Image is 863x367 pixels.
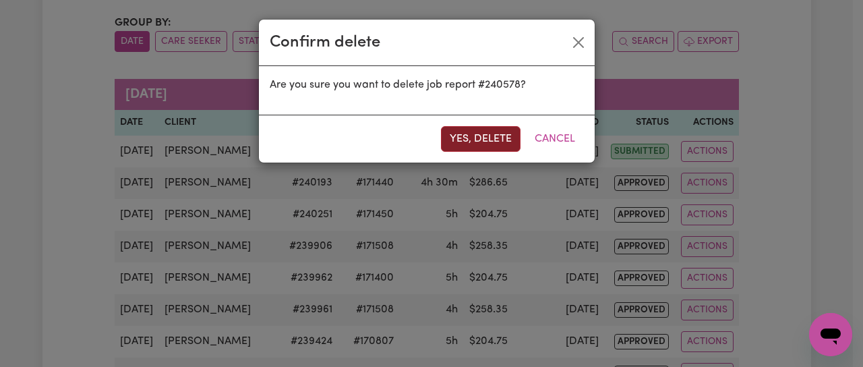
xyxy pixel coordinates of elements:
button: Cancel [526,126,584,152]
iframe: Button to launch messaging window [809,313,852,356]
div: Confirm delete [270,30,380,55]
button: Close [568,32,589,53]
p: Are you sure you want to delete job report #240578? [270,77,584,93]
button: Yes, delete [441,126,520,152]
